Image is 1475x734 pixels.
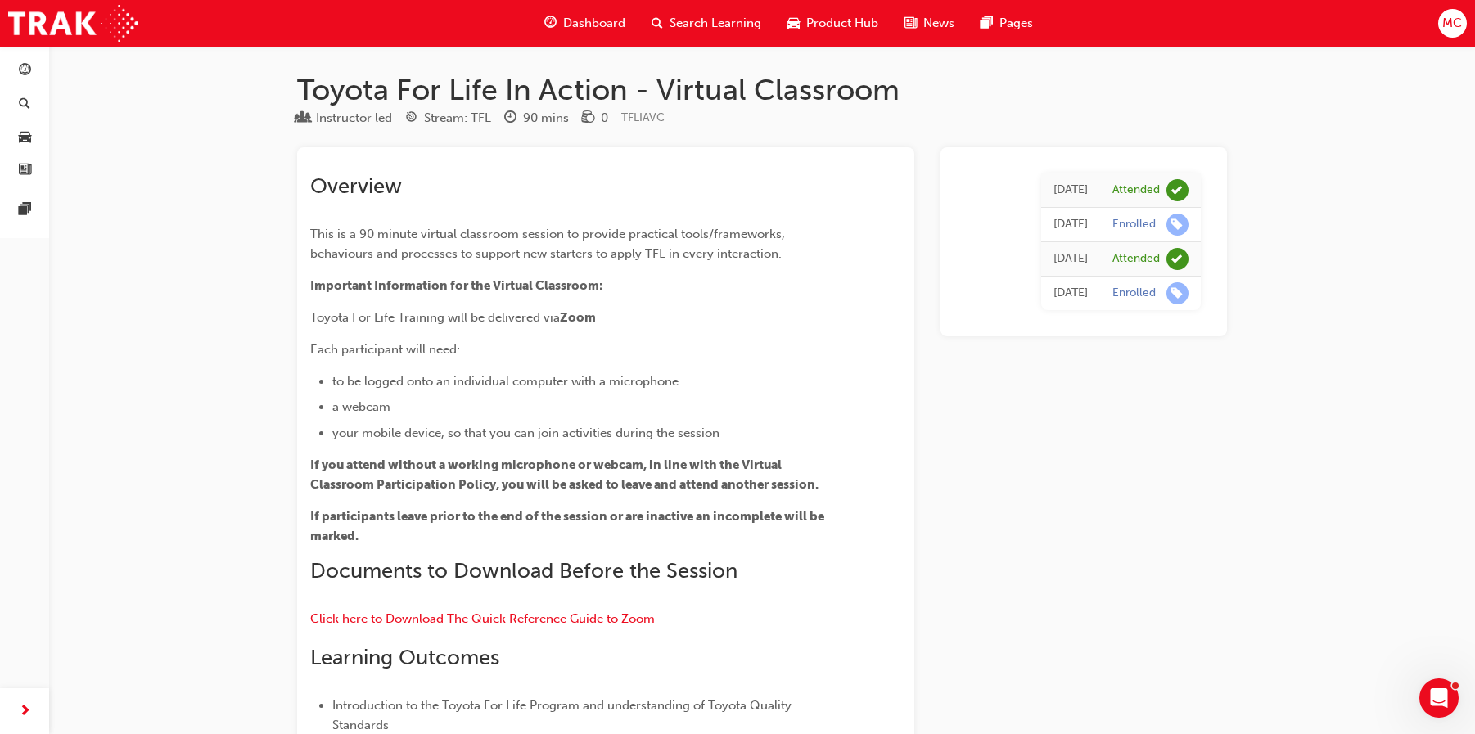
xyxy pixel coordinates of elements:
[316,109,392,128] div: Instructor led
[891,7,968,40] a: news-iconNews
[310,611,655,626] a: Click here to Download The Quick Reference Guide to Zoom
[297,111,309,126] span: learningResourceType_INSTRUCTOR_LED-icon
[787,13,800,34] span: car-icon
[621,110,665,124] span: Learning resource code
[310,457,819,492] span: If you attend without a working microphone or webcam, in line with the Virtual Classroom Particip...
[923,14,954,33] span: News
[504,108,569,128] div: Duration
[531,7,638,40] a: guage-iconDashboard
[544,13,557,34] span: guage-icon
[523,109,569,128] div: 90 mins
[1112,286,1156,301] div: Enrolled
[652,13,663,34] span: search-icon
[332,399,390,414] span: a webcam
[1053,284,1088,303] div: Fri Feb 11 2022 01:00:00 GMT+1100 (Australian Eastern Daylight Time)
[19,130,31,145] span: car-icon
[332,426,719,440] span: your mobile device, so that you can join activities during the session
[310,342,460,357] span: Each participant will need:
[19,164,31,178] span: news-icon
[1166,282,1189,304] span: learningRecordVerb_ENROLL-icon
[310,173,402,199] span: Overview
[297,108,392,128] div: Type
[1053,181,1088,200] div: Thu Jul 20 2023 00:00:00 GMT+1000 (Australian Eastern Standard Time)
[1419,678,1459,718] iframe: Intercom live chat
[560,310,596,325] span: Zoom
[424,109,491,128] div: Stream: TFL
[1053,250,1088,268] div: Wed May 11 2022 00:00:00 GMT+1000 (Australian Eastern Standard Time)
[999,14,1033,33] span: Pages
[310,227,788,261] span: This is a 90 minute virtual classroom session to provide practical tools/frameworks, behaviours a...
[1166,179,1189,201] span: learningRecordVerb_ATTEND-icon
[1053,215,1088,234] div: Tue Jul 04 2023 00:00:00 GMT+1000 (Australian Eastern Standard Time)
[297,72,1227,108] h1: Toyota For Life In Action - Virtual Classroom
[1166,248,1189,270] span: learningRecordVerb_ATTEND-icon
[405,111,417,126] span: target-icon
[1166,214,1189,236] span: learningRecordVerb_ENROLL-icon
[19,701,31,722] span: next-icon
[981,13,993,34] span: pages-icon
[1438,9,1467,38] button: MC
[1112,251,1160,267] div: Attended
[1442,14,1462,33] span: MC
[332,698,795,732] span: Introduction to the Toyota For Life Program and understanding of Toyota Quality Standards
[670,14,761,33] span: Search Learning
[19,203,31,218] span: pages-icon
[774,7,891,40] a: car-iconProduct Hub
[310,645,499,670] span: Learning Outcomes
[601,109,608,128] div: 0
[1112,182,1160,198] div: Attended
[582,108,608,128] div: Price
[968,7,1046,40] a: pages-iconPages
[8,5,138,42] img: Trak
[806,14,878,33] span: Product Hub
[332,374,679,389] span: to be logged onto an individual computer with a microphone
[310,310,560,325] span: Toyota For Life Training will be delivered via
[19,97,30,112] span: search-icon
[904,13,917,34] span: news-icon
[582,111,594,126] span: money-icon
[563,14,625,33] span: Dashboard
[504,111,516,126] span: clock-icon
[310,278,603,293] span: Important Information for the Virtual Classroom:
[19,64,31,79] span: guage-icon
[310,558,737,583] span: Documents to Download Before the Session
[405,108,491,128] div: Stream
[638,7,774,40] a: search-iconSearch Learning
[310,509,827,543] span: If participants leave prior to the end of the session or are inactive an incomplete will be marked.
[1112,217,1156,232] div: Enrolled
